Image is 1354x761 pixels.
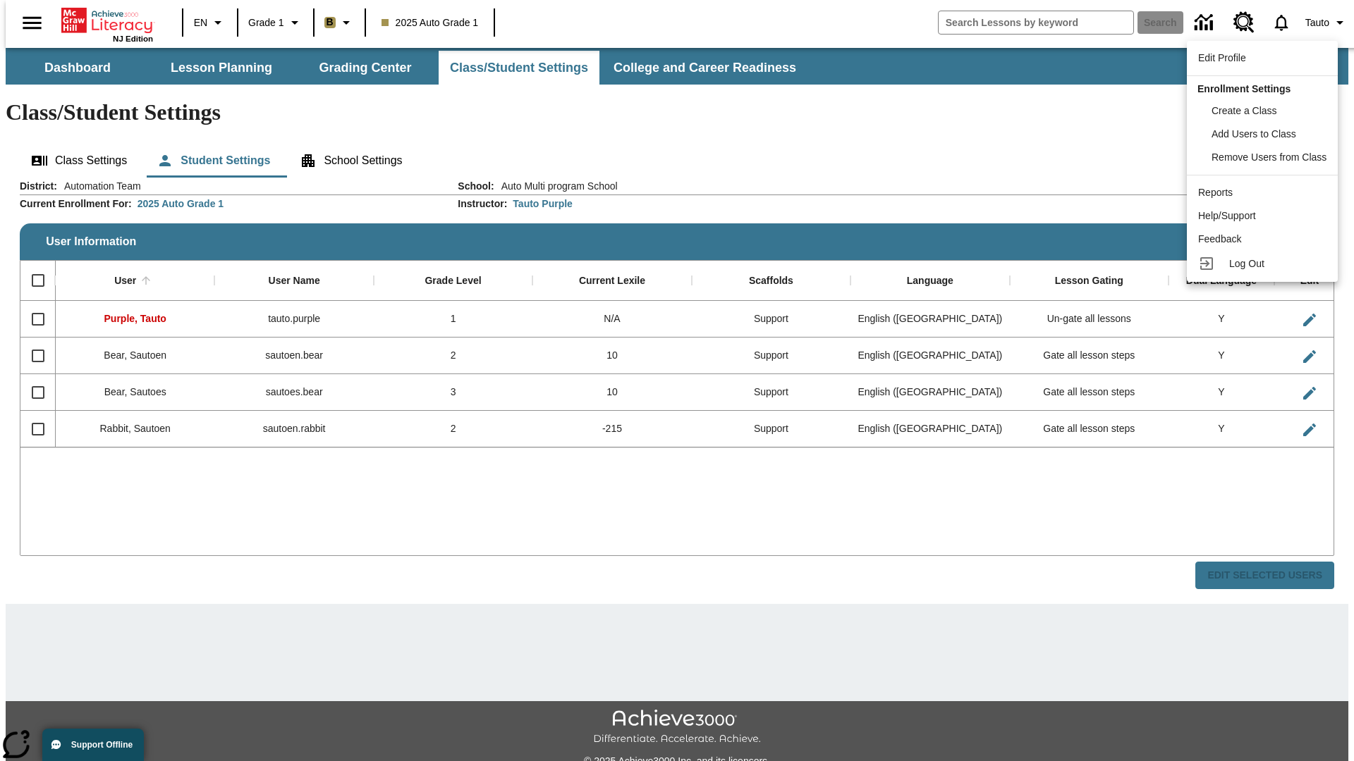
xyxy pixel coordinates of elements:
span: Help/Support [1198,210,1256,221]
span: Remove Users from Class [1212,151,1326,163]
span: Edit Profile [1198,52,1246,63]
span: Create a Class [1212,105,1277,116]
span: Log Out [1229,258,1264,269]
span: Enrollment Settings [1197,83,1291,94]
span: Add Users to Class [1212,128,1296,140]
span: Feedback [1198,233,1241,245]
span: Reports [1198,187,1233,198]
